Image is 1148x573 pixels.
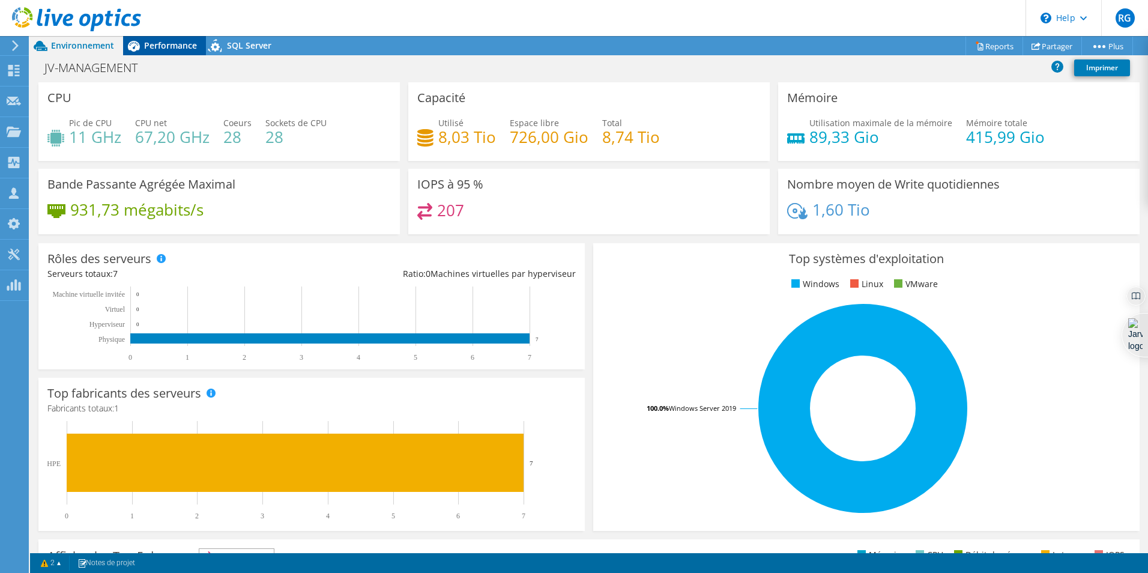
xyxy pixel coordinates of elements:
[1092,548,1125,562] li: IOPS
[326,512,330,520] text: 4
[602,117,622,129] span: Total
[47,91,71,105] h3: CPU
[528,353,531,362] text: 7
[186,353,189,362] text: 1
[300,353,303,362] text: 3
[522,512,525,520] text: 7
[951,548,1030,562] li: Débit du réseau
[243,353,246,362] text: 2
[417,91,465,105] h3: Capacité
[510,130,588,144] h4: 726,00 Gio
[135,117,167,129] span: CPU net
[787,91,838,105] h3: Mémoire
[1041,13,1051,23] svg: \n
[438,117,464,129] span: Utilisé
[128,353,132,362] text: 0
[47,267,312,280] div: Serveurs totaux:
[65,512,68,520] text: 0
[357,353,360,362] text: 4
[312,267,576,280] div: Ratio: Machines virtuelles par hyperviseur
[195,512,199,520] text: 2
[223,117,252,129] span: Coeurs
[854,548,905,562] li: Mémoire
[602,130,660,144] h4: 8,74 Tio
[847,277,883,291] li: Linux
[1023,37,1082,55] a: Partager
[809,117,952,129] span: Utilisation maximale de la mémoire
[437,204,464,217] h4: 207
[135,130,210,144] h4: 67,20 GHz
[913,548,943,562] li: CPU
[32,556,70,571] a: 2
[130,512,134,520] text: 1
[414,353,417,362] text: 5
[47,402,576,415] h4: Fabricants totaux:
[69,130,121,144] h4: 11 GHz
[98,335,125,344] text: Physique
[471,353,474,362] text: 6
[438,130,496,144] h4: 8,03 Tio
[809,130,952,144] h4: 89,33 Gio
[89,320,125,329] text: Hyperviseur
[113,268,118,279] span: 7
[136,291,139,297] text: 0
[47,387,201,400] h3: Top fabricants des serveurs
[227,40,271,51] span: SQL Server
[114,402,119,414] span: 1
[965,37,1023,55] a: Reports
[417,178,483,191] h3: IOPS à 95 %
[1074,59,1130,76] a: Imprimer
[70,203,204,216] h4: 931,73 mégabits/s
[47,252,151,265] h3: Rôles des serveurs
[530,459,533,467] text: 7
[891,277,938,291] li: VMware
[199,549,274,563] span: IOPS
[265,117,327,129] span: Sockets de CPU
[52,290,125,299] tspan: Machine virtuelle invitée
[261,512,264,520] text: 3
[136,321,139,327] text: 0
[426,268,431,279] span: 0
[47,178,235,191] h3: Bande Passante Agrégée Maximal
[39,61,156,74] h1: JV-MANAGEMENT
[51,40,114,51] span: Environnement
[787,178,1000,191] h3: Nombre moyen de Write quotidiennes
[1038,548,1084,562] li: Latence
[1081,37,1133,55] a: Plus
[69,556,143,571] a: Notes de projet
[602,252,1131,265] h3: Top systèmes d'exploitation
[812,203,870,216] h4: 1,60 Tio
[265,130,327,144] h4: 28
[144,40,197,51] span: Performance
[536,336,539,342] text: 7
[966,117,1027,129] span: Mémoire totale
[47,459,61,468] text: HPE
[391,512,395,520] text: 5
[69,117,112,129] span: Pic de CPU
[223,130,252,144] h4: 28
[788,277,839,291] li: Windows
[647,404,669,413] tspan: 100.0%
[456,512,460,520] text: 6
[966,130,1045,144] h4: 415,99 Gio
[136,306,139,312] text: 0
[510,117,559,129] span: Espace libre
[105,305,125,314] text: Virtuel
[669,404,736,413] tspan: Windows Server 2019
[1116,8,1135,28] span: RG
